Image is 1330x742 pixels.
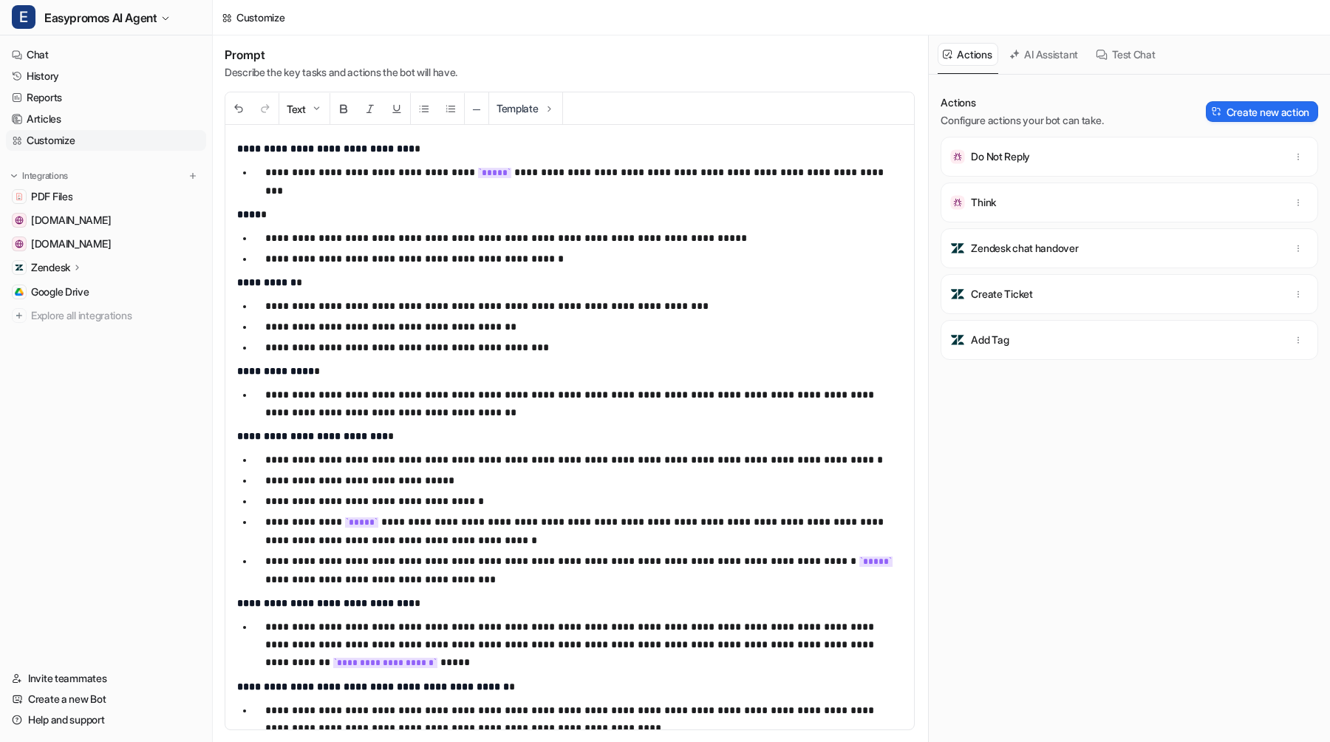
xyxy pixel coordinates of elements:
a: PDF FilesPDF Files [6,186,206,207]
button: Ordered List [437,93,464,125]
p: Create Ticket [971,287,1032,302]
button: AI Assistant [1004,43,1085,66]
img: Add Tag icon [950,333,965,347]
img: Redo [259,103,271,115]
img: Unordered List [418,103,430,115]
button: Bold [330,93,357,125]
img: Zendesk chat handover icon [950,241,965,256]
span: PDF Files [31,189,72,204]
button: Actions [938,43,998,66]
img: Undo [233,103,245,115]
p: Actions [941,95,1103,110]
a: Chat [6,44,206,65]
span: E [12,5,35,29]
button: Create new action [1206,101,1318,122]
button: Unordered List [411,93,437,125]
img: Italic [364,103,376,115]
img: www.easypromosapp.com [15,216,24,225]
img: Create Ticket icon [950,287,965,302]
p: Integrations [22,170,68,182]
span: Explore all integrations [31,304,200,327]
img: Dropdown Down Arrow [310,103,322,115]
img: explore all integrations [12,308,27,323]
p: Configure actions your bot can take. [941,113,1103,128]
img: Template [543,103,555,115]
button: Underline [383,93,410,125]
button: ─ [465,93,488,125]
p: Do Not Reply [971,149,1030,164]
a: www.easypromosapp.com[DOMAIN_NAME] [6,210,206,231]
a: Create a new Bot [6,689,206,709]
a: Articles [6,109,206,129]
img: Think icon [950,195,965,210]
img: expand menu [9,171,19,181]
span: [DOMAIN_NAME] [31,213,111,228]
a: Invite teammates [6,668,206,689]
img: menu_add.svg [188,171,198,181]
span: Google Drive [31,285,89,299]
img: Do Not Reply icon [950,149,965,164]
button: Italic [357,93,383,125]
p: Zendesk [31,260,70,275]
img: Zendesk [15,263,24,272]
a: History [6,66,206,86]
div: Customize [236,10,284,25]
button: Undo [225,93,252,125]
img: Bold [338,103,349,115]
p: Zendesk chat handover [971,241,1078,256]
p: Think [971,195,996,210]
a: Help and support [6,709,206,730]
a: Google DriveGoogle Drive [6,282,206,302]
img: Ordered List [445,103,457,115]
button: Redo [252,93,279,125]
span: Easypromos AI Agent [44,7,157,28]
button: Integrations [6,169,72,183]
button: Text [279,93,330,125]
img: Underline [391,103,403,115]
span: [DOMAIN_NAME] [31,236,111,251]
button: Test Chat [1091,43,1162,66]
a: easypromos-apiref.redoc.ly[DOMAIN_NAME] [6,234,206,254]
p: Add Tag [971,333,1009,347]
p: Describe the key tasks and actions the bot will have. [225,65,457,80]
a: Reports [6,87,206,108]
button: Template [489,92,562,124]
img: Google Drive [15,287,24,296]
img: Create action [1212,106,1222,117]
h1: Prompt [225,47,457,62]
a: Customize [6,130,206,151]
img: PDF Files [15,192,24,201]
a: Explore all integrations [6,305,206,326]
img: easypromos-apiref.redoc.ly [15,239,24,248]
